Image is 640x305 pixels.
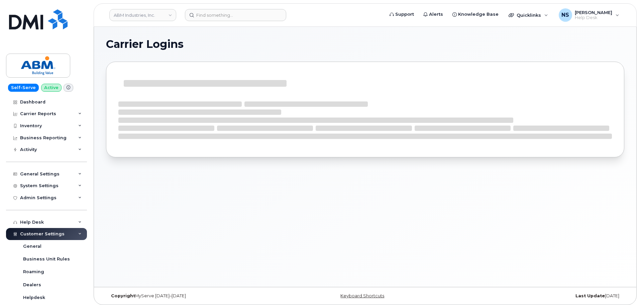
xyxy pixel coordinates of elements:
[340,293,384,298] a: Keyboard Shortcuts
[111,293,135,298] strong: Copyright
[451,293,624,299] div: [DATE]
[575,293,605,298] strong: Last Update
[106,39,184,49] span: Carrier Logins
[106,293,279,299] div: MyServe [DATE]–[DATE]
